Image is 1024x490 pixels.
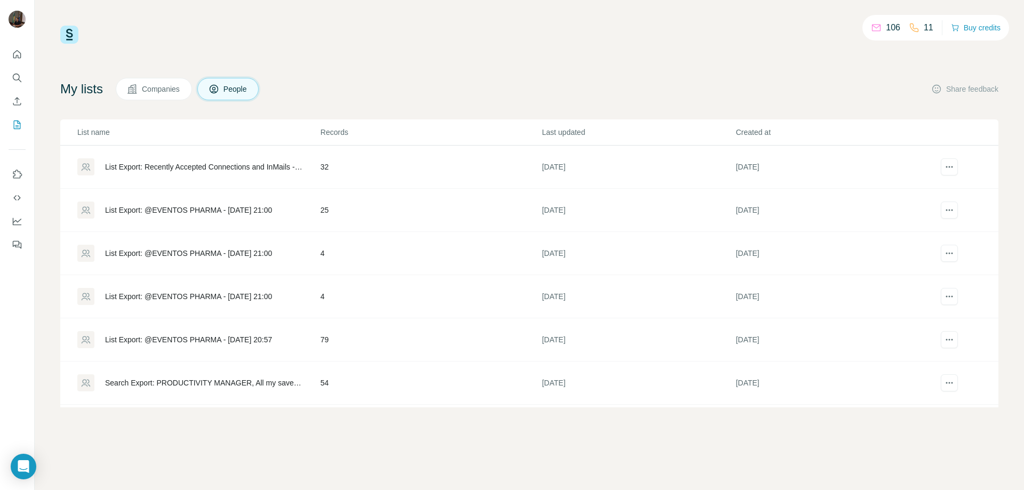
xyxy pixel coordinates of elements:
[541,362,735,405] td: [DATE]
[941,202,958,219] button: actions
[542,127,734,138] p: Last updated
[9,188,26,207] button: Use Surfe API
[223,84,248,94] span: People
[320,362,541,405] td: 54
[735,405,929,448] td: [DATE]
[9,11,26,28] img: Avatar
[9,212,26,231] button: Dashboard
[941,288,958,305] button: actions
[735,318,929,362] td: [DATE]
[9,45,26,64] button: Quick start
[951,20,1001,35] button: Buy credits
[541,146,735,189] td: [DATE]
[941,158,958,175] button: actions
[321,127,541,138] p: Records
[105,248,272,259] div: List Export: @EVENTOS PHARMA - [DATE] 21:00
[886,21,900,34] p: 106
[320,405,541,448] td: 62
[60,81,103,98] h4: My lists
[9,68,26,87] button: Search
[941,245,958,262] button: actions
[320,232,541,275] td: 4
[105,162,302,172] div: List Export: Recently Accepted Connections and InMails - [DATE] 15:11
[320,189,541,232] td: 25
[924,21,933,34] p: 11
[11,454,36,479] div: Open Intercom Messenger
[105,377,302,388] div: Search Export: PRODUCTIVITY MANAGER, All my saved accounts - [DATE] 20:04
[941,331,958,348] button: actions
[105,334,272,345] div: List Export: @EVENTOS PHARMA - [DATE] 20:57
[931,84,998,94] button: Share feedback
[320,146,541,189] td: 32
[735,232,929,275] td: [DATE]
[60,26,78,44] img: Surfe Logo
[77,127,319,138] p: List name
[541,318,735,362] td: [DATE]
[941,374,958,391] button: actions
[735,275,929,318] td: [DATE]
[320,275,541,318] td: 4
[541,275,735,318] td: [DATE]
[105,291,272,302] div: List Export: @EVENTOS PHARMA - [DATE] 21:00
[9,165,26,184] button: Use Surfe on LinkedIn
[320,318,541,362] td: 79
[9,92,26,111] button: Enrich CSV
[736,127,929,138] p: Created at
[142,84,181,94] span: Companies
[735,146,929,189] td: [DATE]
[541,232,735,275] td: [DATE]
[735,362,929,405] td: [DATE]
[105,205,272,215] div: List Export: @EVENTOS PHARMA - [DATE] 21:00
[735,189,929,232] td: [DATE]
[541,405,735,448] td: [DATE]
[9,115,26,134] button: My lists
[9,235,26,254] button: Feedback
[541,189,735,232] td: [DATE]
